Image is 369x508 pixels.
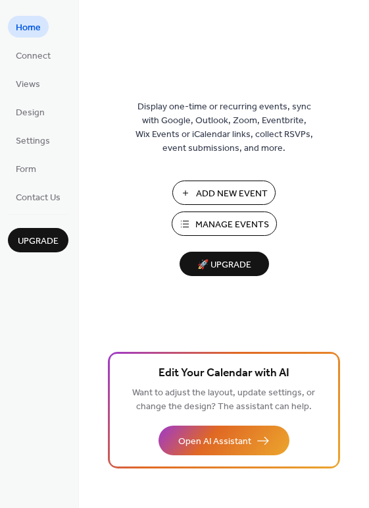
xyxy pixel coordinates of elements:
a: Form [8,157,44,179]
span: Want to adjust the layout, update settings, or change the design? The assistant can help. [132,384,315,416]
button: Open AI Assistant [159,426,289,455]
a: Views [8,72,48,94]
button: Upgrade [8,228,68,252]
a: Home [8,16,49,38]
span: Views [16,78,40,92]
span: Open AI Assistant [178,435,251,449]
span: Edit Your Calendar with AI [159,364,289,383]
button: Add New Event [172,181,276,205]
span: Manage Events [195,218,269,232]
span: Settings [16,134,50,148]
span: Connect [16,49,51,63]
span: Form [16,163,36,177]
span: Contact Us [16,191,61,205]
a: Contact Us [8,186,68,208]
button: 🚀 Upgrade [180,252,269,276]
button: Manage Events [172,212,277,236]
span: Upgrade [18,235,59,248]
span: Home [16,21,41,35]
span: Design [16,106,45,120]
span: 🚀 Upgrade [187,256,261,274]
span: Add New Event [196,187,268,201]
a: Settings [8,129,58,151]
a: Connect [8,44,59,66]
a: Design [8,101,53,123]
span: Display one-time or recurring events, sync with Google, Outlook, Zoom, Eventbrite, Wix Events or ... [135,100,313,155]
